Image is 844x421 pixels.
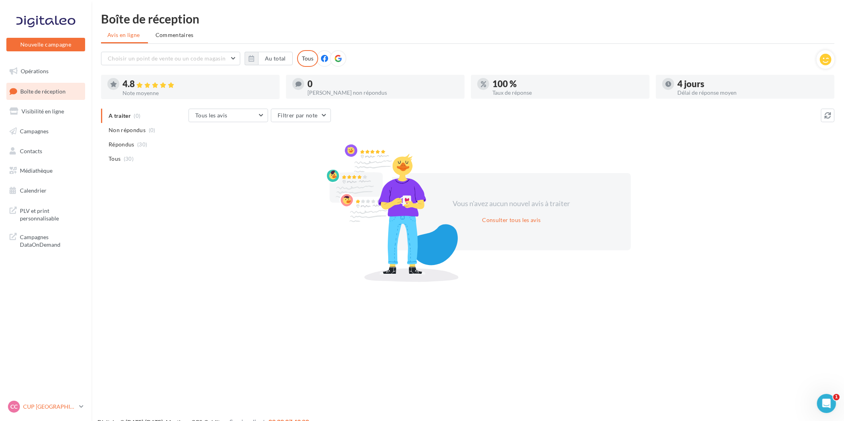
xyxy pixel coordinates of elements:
span: Commentaires [156,31,194,39]
a: Campagnes DataOnDemand [5,228,87,252]
span: CC [10,403,18,411]
span: PLV et print personnalisable [20,205,82,222]
span: (0) [149,127,156,133]
span: Tous [109,155,121,163]
div: Taux de réponse [492,90,643,96]
a: Opérations [5,63,87,80]
div: Vous n'avez aucun nouvel avis à traiter [443,199,580,209]
div: Tous [297,50,318,67]
button: Au total [245,52,293,65]
button: Tous les avis [189,109,268,122]
span: Tous les avis [195,112,228,119]
a: Calendrier [5,182,87,199]
div: 0 [307,80,458,88]
div: Délai de réponse moyen [677,90,828,96]
span: Opérations [21,68,49,74]
a: PLV et print personnalisable [5,202,87,226]
span: Choisir un point de vente ou un code magasin [108,55,226,62]
span: Répondus [109,140,134,148]
span: Contacts [20,147,42,154]
div: [PERSON_NAME] non répondus [307,90,458,96]
span: Médiathèque [20,167,53,174]
a: Campagnes [5,123,87,140]
span: 1 [833,394,840,400]
span: (30) [137,141,147,148]
button: Consulter tous les avis [479,215,544,225]
span: (30) [124,156,134,162]
span: Campagnes DataOnDemand [20,232,82,249]
iframe: Intercom live chat [817,394,836,413]
span: Boîte de réception [20,88,66,94]
button: Nouvelle campagne [6,38,85,51]
a: Médiathèque [5,162,87,179]
button: Filtrer par note [271,109,331,122]
div: Boîte de réception [101,13,834,25]
button: Au total [258,52,293,65]
span: Non répondus [109,126,146,134]
p: CUP [GEOGRAPHIC_DATA] [23,403,76,411]
span: Calendrier [20,187,47,194]
a: Contacts [5,143,87,160]
a: CC CUP [GEOGRAPHIC_DATA] [6,399,85,414]
div: 4 jours [677,80,828,88]
span: Visibilité en ligne [21,108,64,115]
button: Choisir un point de vente ou un code magasin [101,52,240,65]
a: Boîte de réception [5,83,87,100]
div: 100 % [492,80,643,88]
a: Visibilité en ligne [5,103,87,120]
div: Note moyenne [123,90,273,96]
div: 4.8 [123,80,273,89]
span: Campagnes [20,128,49,134]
